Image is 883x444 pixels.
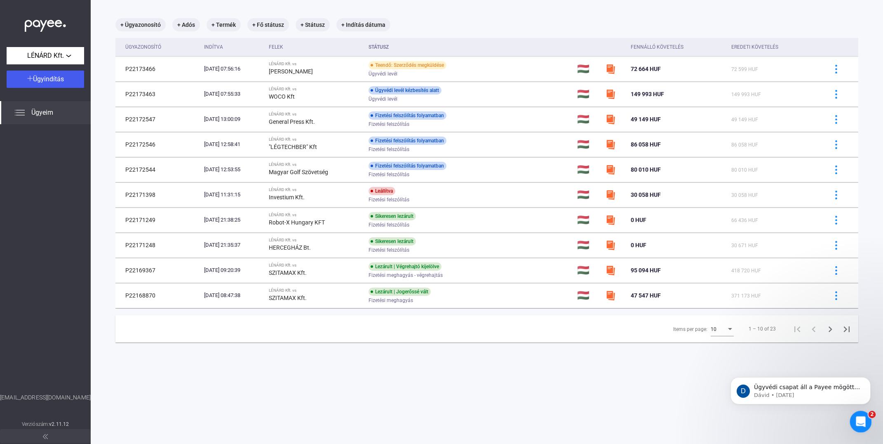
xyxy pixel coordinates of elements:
[832,216,841,224] img: more-blue
[850,411,872,433] iframe: Intercom live chat
[631,42,725,52] div: Fennálló követelés
[125,42,197,52] div: Ügyazonosító
[574,208,602,232] td: 🇭🇺
[204,266,262,274] div: [DATE] 09:20:39
[631,141,661,148] span: 86 058 HUF
[631,217,646,223] span: 0 HUF
[204,90,262,98] div: [DATE] 07:55:33
[606,190,615,200] img: szamlazzhu-mini
[832,115,841,124] img: more-blue
[369,69,397,79] span: Ügyvédi levél
[827,111,845,128] button: more-blue
[115,82,201,106] td: P22173463
[711,324,734,334] mat-select: Items per page:
[269,263,362,268] div: LÉNÁRD Kft. vs
[827,136,845,153] button: more-blue
[369,220,409,230] span: Fizetési felszólítás
[269,42,362,52] div: Felek
[827,85,845,103] button: more-blue
[869,411,876,418] span: 2
[827,262,845,279] button: more-blue
[369,111,446,120] div: Fizetési felszólítás folyamatban
[827,236,845,254] button: more-blue
[631,116,661,123] span: 49 149 HUF
[832,241,841,250] img: more-blue
[115,107,201,132] td: P22172547
[789,321,806,337] button: First page
[369,262,441,271] div: Lezárult | Végrehajtó kijelölve
[115,132,201,157] td: P22172546
[27,51,64,61] span: LÉNÁRD Kft.
[606,89,615,99] img: szamlazzhu-mini
[369,270,443,280] span: Fizetési meghagyás - végrehajtás
[115,233,201,257] td: P22171248
[731,217,758,223] span: 66 436 HUF
[827,161,845,178] button: more-blue
[838,321,855,337] button: Last page
[631,66,661,72] span: 72 664 HUF
[827,211,845,229] button: more-blue
[631,267,661,274] span: 95 094 HUF
[369,119,409,129] span: Fizetési felszólítás
[574,82,602,106] td: 🇭🇺
[832,65,841,73] img: more-blue
[204,115,262,123] div: [DATE] 13:00:09
[369,212,416,220] div: Sikeresen lezárult
[731,42,778,52] div: Eredeti követelés
[731,293,761,299] span: 371 173 HUF
[269,61,362,66] div: LÉNÁRD Kft. vs
[115,258,201,283] td: P22169367
[606,290,615,300] img: szamlazzhu-mini
[827,60,845,78] button: more-blue
[731,117,758,123] span: 49 149 HUF
[204,42,262,52] div: Indítva
[269,244,311,251] strong: HERCEGHÁZ Bt.
[574,233,602,257] td: 🇭🇺
[115,208,201,232] td: P22171249
[25,15,66,32] img: white-payee-white-dot.svg
[606,165,615,175] img: szamlazzhu-mini
[369,170,409,179] span: Fizetési felszólítás
[115,57,201,81] td: P22173466
[606,265,615,275] img: szamlazzhu-mini
[269,162,362,167] div: LÉNÁRD Kft. vs
[711,326,716,332] span: 10
[606,114,615,124] img: szamlazzhu-mini
[574,182,602,207] td: 🇭🇺
[43,434,48,439] img: arrow-double-left-grey.svg
[606,215,615,225] img: szamlazzhu-mini
[204,140,262,149] div: [DATE] 12:58:41
[115,157,201,182] td: P22172544
[832,140,841,149] img: more-blue
[15,108,25,118] img: list.svg
[369,94,397,104] span: Ügyvédi levél
[827,186,845,203] button: more-blue
[269,169,328,175] strong: Magyar Golf Szövetség
[125,42,161,52] div: Ügyazonosító
[827,287,845,304] button: more-blue
[731,42,817,52] div: Eredeti követelés
[369,195,409,205] span: Fizetési felszólítás
[749,324,776,334] div: 1 – 10 of 23
[631,42,683,52] div: Fennálló követelés
[115,283,201,308] td: P22168870
[269,112,362,117] div: LÉNÁRD Kft. vs
[269,68,313,75] strong: [PERSON_NAME]
[631,242,646,248] span: 0 HUF
[7,47,84,64] button: LÉNÁRD Kft.
[369,162,446,170] div: Fizetési felszólítás folyamatban
[369,61,446,69] div: Teendő: Szerződés megküldése
[269,93,295,100] strong: WOCO Kft
[832,90,841,99] img: more-blue
[606,64,615,74] img: szamlazzhu-mini
[336,18,390,31] mat-chip: + Indítás dátuma
[33,75,64,83] span: Ügyindítás
[731,92,761,97] span: 149 993 HUF
[574,132,602,157] td: 🇭🇺
[269,118,315,125] strong: General Press Kft.
[718,360,883,422] iframe: Intercom notifications üzenet
[204,65,262,73] div: [DATE] 07:56:16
